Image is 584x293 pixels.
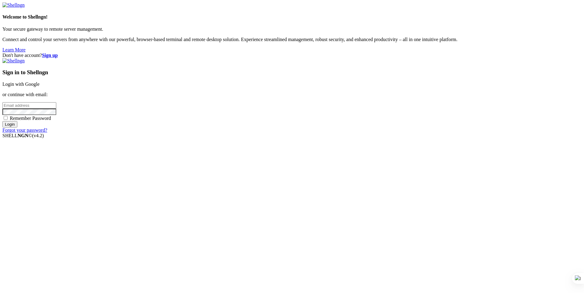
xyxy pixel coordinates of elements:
div: Don't have account? [2,53,582,58]
input: Remember Password [4,116,8,120]
a: Login with Google [2,82,40,87]
h4: Welcome to Shellngn! [2,14,582,20]
img: Shellngn [2,58,25,64]
a: Forgot your password? [2,127,47,133]
p: Your secure gateway to remote server management. [2,26,582,32]
h3: Sign in to Shellngn [2,69,582,76]
img: Shellngn [2,2,25,8]
span: 4.2.0 [32,133,44,138]
b: NGN [18,133,29,138]
p: Connect and control your servers from anywhere with our powerful, browser-based terminal and remo... [2,37,582,42]
input: Email address [2,102,56,109]
p: or continue with email: [2,92,582,97]
a: Learn More [2,47,26,52]
span: SHELL © [2,133,44,138]
a: Sign up [42,53,58,58]
input: Login [2,121,17,127]
span: Remember Password [10,116,51,121]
